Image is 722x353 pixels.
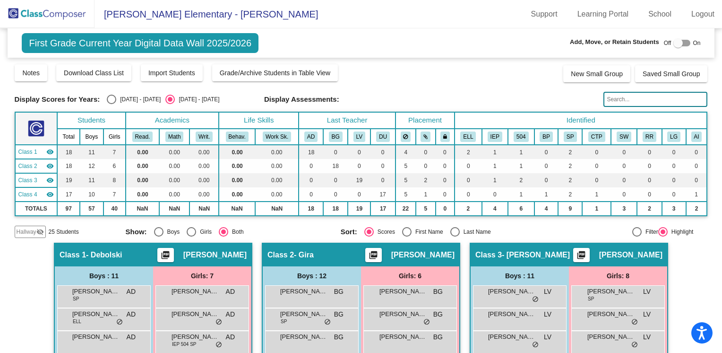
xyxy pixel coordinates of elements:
td: 0.00 [159,173,189,187]
td: 97 [57,202,80,216]
span: do_not_disturb_alt [215,341,222,349]
td: NaN [219,202,255,216]
span: Sort: [341,228,357,236]
input: Search... [603,92,707,107]
span: LV [544,332,551,342]
div: First Name [412,228,443,236]
td: 8 [103,173,126,187]
td: 2 [558,159,582,173]
span: [PERSON_NAME] [599,250,662,260]
button: Import Students [141,64,203,81]
td: 0 [686,173,707,187]
div: Filter [642,228,658,236]
td: 17 [370,187,395,202]
td: TOTALS [15,202,58,216]
td: 2 [455,145,482,159]
td: 5 [395,187,416,202]
td: 0 [482,187,508,202]
span: SP [588,295,594,302]
span: Class 1 [60,250,86,260]
button: IEP [488,132,502,142]
td: 0 [637,159,662,173]
span: [PERSON_NAME] [587,332,635,342]
td: NaN [159,202,189,216]
span: Class 3 [475,250,502,260]
td: 0.00 [255,159,299,173]
td: 0 [611,159,637,173]
td: 0 [370,159,395,173]
td: NaN [126,202,159,216]
span: Hallway [17,228,36,236]
td: 40 [103,202,126,216]
span: [PERSON_NAME] [172,332,219,342]
td: 5 [395,173,416,187]
a: School [641,7,679,22]
span: Off [664,39,671,47]
td: 18 [57,145,80,159]
span: [PERSON_NAME] [379,287,427,296]
td: 18 [323,202,348,216]
span: [PERSON_NAME] [172,309,219,319]
mat-icon: picture_as_pdf [368,250,379,264]
span: BG [334,332,344,342]
td: 0.00 [126,173,159,187]
span: - Debolski [86,250,122,260]
mat-icon: picture_as_pdf [160,250,171,264]
button: AI [691,132,702,142]
td: 1 [582,202,611,216]
span: 25 Students [49,228,79,236]
td: NaN [189,202,219,216]
div: Girls: 6 [361,266,459,285]
span: [PERSON_NAME] [72,332,120,342]
td: 9 [558,202,582,216]
a: Logout [684,7,722,22]
span: BG [334,287,344,297]
td: 0 [637,145,662,159]
td: 1 [508,187,534,202]
button: BP [540,132,553,142]
td: 0 [436,187,455,202]
td: 1 [482,173,508,187]
td: 0.00 [189,145,219,159]
td: 0 [534,159,559,173]
td: 5 [395,159,416,173]
td: 0.00 [219,145,255,159]
td: 0 [416,159,436,173]
mat-radio-group: Select an option [341,227,549,237]
th: Last Teacher [299,112,395,129]
td: 0.00 [255,145,299,159]
th: Life Skills [219,112,299,129]
th: Delaney Ulle [370,129,395,145]
span: - [PERSON_NAME] [502,250,570,260]
span: [PERSON_NAME] RATES [280,309,327,319]
td: 1 [534,187,559,202]
mat-radio-group: Select an option [107,95,219,104]
span: On [693,39,700,47]
span: Add, Move, or Retain Students [570,37,659,47]
a: Learning Portal [570,7,636,22]
th: Social Work [611,129,637,145]
mat-radio-group: Select an option [126,227,334,237]
mat-icon: visibility [46,148,54,156]
button: AD [304,132,318,142]
td: 19 [348,173,370,187]
td: 0.00 [189,159,219,173]
td: 4 [482,202,508,216]
td: 11 [80,145,103,159]
td: 19 [57,173,80,187]
span: [PERSON_NAME] [587,287,635,296]
span: SP [281,318,287,325]
td: 0 [436,173,455,187]
span: do_not_disturb_alt [215,318,222,326]
th: Boys [80,129,103,145]
td: 1 [582,187,611,202]
span: Class 2 [267,250,294,260]
td: 0 [323,187,348,202]
span: do_not_disturb_alt [532,341,539,349]
div: Boys : 12 [263,266,361,285]
button: Math [165,132,183,142]
th: Angelina Debolski [299,129,323,145]
button: SP [564,132,577,142]
td: 0 [299,159,323,173]
span: New Small Group [571,70,623,78]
